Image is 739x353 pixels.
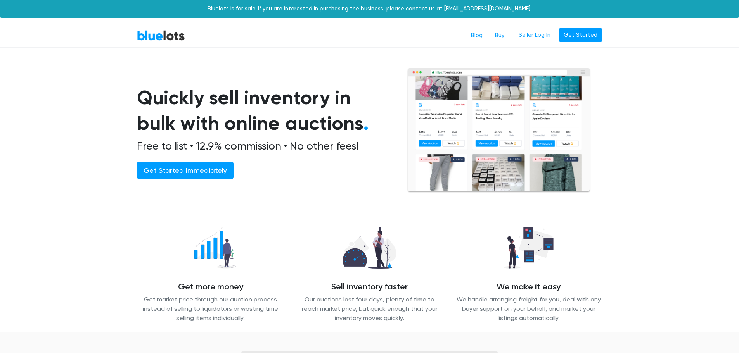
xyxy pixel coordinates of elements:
img: we_manage-77d26b14627abc54d025a00e9d5ddefd645ea4957b3cc0d2b85b0966dac19dae.png [497,222,559,273]
img: recover_more-49f15717009a7689fa30a53869d6e2571c06f7df1acb54a68b0676dd95821868.png [178,222,242,273]
h1: Quickly sell inventory in bulk with online auctions [137,85,388,136]
a: Get Started [559,28,602,42]
h4: We make it easy [455,282,602,292]
img: sell_faster-bd2504629311caa3513348c509a54ef7601065d855a39eafb26c6393f8aa8a46.png [336,222,403,273]
p: Our auctions last four days, plenty of time to reach market price, but quick enough that your inv... [296,295,443,323]
a: Buy [489,28,511,43]
h4: Sell inventory faster [296,282,443,292]
a: Blog [465,28,489,43]
a: Get Started Immediately [137,162,234,179]
p: We handle arranging freight for you, deal with any buyer support on your behalf, and market your ... [455,295,602,323]
p: Get market price through our auction process instead of selling to liquidators or wasting time se... [137,295,284,323]
span: . [363,112,369,135]
h2: Free to list • 12.9% commission • No other fees! [137,139,388,153]
a: Seller Log In [514,28,556,42]
h4: Get more money [137,282,284,292]
a: BlueLots [137,30,185,41]
img: browserlots-effe8949e13f0ae0d7b59c7c387d2f9fb811154c3999f57e71a08a1b8b46c466.png [407,68,591,193]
